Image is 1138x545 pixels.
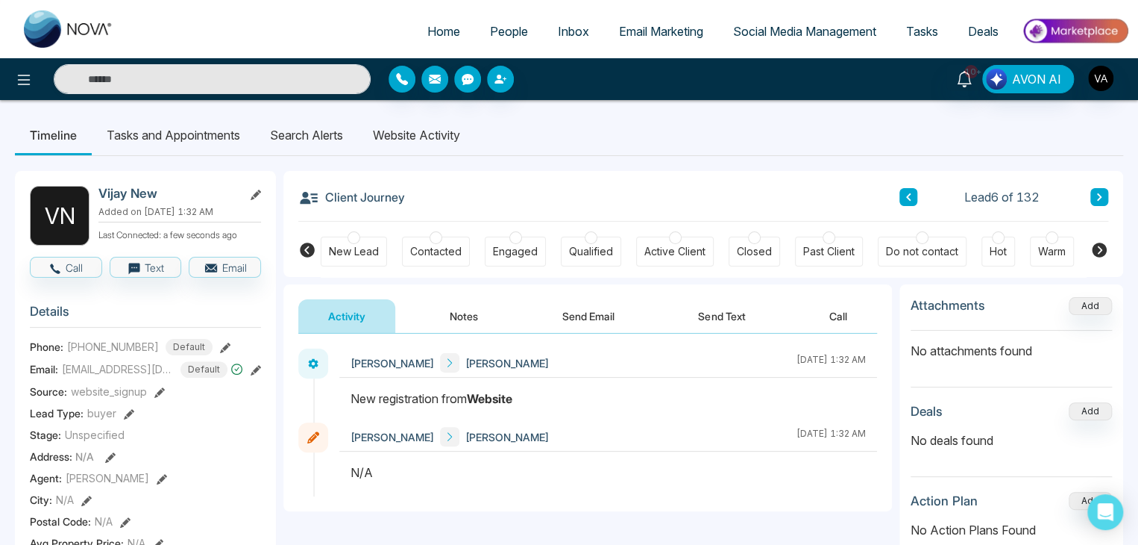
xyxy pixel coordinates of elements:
button: Call [30,257,102,278]
h3: Deals [911,404,943,419]
span: AVON AI [1012,70,1061,88]
div: Engaged [493,244,538,259]
span: Lead 6 of 132 [964,188,1040,206]
span: [PHONE_NUMBER] [67,339,159,355]
div: V N [30,186,89,246]
a: Email Marketing [604,17,718,46]
span: Address: [30,449,94,464]
button: Call [799,299,877,333]
h3: Attachments [911,298,985,313]
button: Add [1069,492,1112,510]
span: Home [427,24,460,39]
span: Default [180,361,227,378]
span: [EMAIL_ADDRESS][DOMAIN_NAME] [62,361,174,377]
li: Website Activity [358,115,475,155]
span: Lead Type: [30,405,84,421]
span: Email: [30,361,58,377]
span: Phone: [30,339,63,355]
span: [PERSON_NAME] [350,355,434,371]
span: Unspecified [65,427,125,443]
li: Timeline [15,115,92,155]
img: Nova CRM Logo [24,10,113,48]
p: No attachments found [911,331,1112,360]
span: Agent: [30,470,62,486]
a: Home [412,17,475,46]
div: Qualified [569,244,613,259]
span: Email Marketing [619,24,703,39]
li: Tasks and Appointments [92,115,255,155]
span: Social Media Management [733,24,876,39]
span: 10+ [964,65,978,78]
button: AVON AI [982,65,1074,93]
span: Source: [30,384,67,399]
span: website_signup [71,384,147,399]
a: People [475,17,543,46]
div: Closed [737,244,772,259]
a: Tasks [891,17,953,46]
span: N/A [56,492,74,508]
p: No deals found [911,432,1112,449]
span: buyer [87,405,116,421]
span: Stage: [30,427,61,443]
a: Deals [953,17,1013,46]
div: Active Client [644,244,705,259]
span: Postal Code : [30,514,91,529]
h3: Details [30,304,261,327]
p: Added on [DATE] 1:32 AM [98,205,261,219]
div: Past Client [803,244,855,259]
div: Do not contact [886,244,958,259]
a: 10+ [946,65,982,91]
button: Email [189,257,261,278]
button: Notes [420,299,508,333]
a: Inbox [543,17,604,46]
button: Add [1069,402,1112,420]
span: People [490,24,528,39]
span: N/A [75,450,94,463]
span: [PERSON_NAME] [465,429,549,445]
h3: Client Journey [298,186,405,208]
h2: Vijay New [98,186,237,201]
button: Send Email [532,299,644,333]
div: New Lead [329,244,379,259]
p: Last Connected: a few seconds ago [98,225,261,242]
img: User Avatar [1088,66,1113,91]
h3: Action Plan [911,493,978,508]
img: Lead Flow [986,69,1007,90]
span: Tasks [906,24,938,39]
div: [DATE] 1:32 AM [796,427,866,446]
button: Add [1069,297,1112,315]
span: Add [1069,299,1112,311]
span: N/A [95,514,113,529]
div: [DATE] 1:32 AM [796,353,866,373]
div: Open Intercom Messenger [1087,494,1123,530]
img: Market-place.gif [1021,14,1129,48]
span: City : [30,492,52,508]
button: Send Text [668,299,775,333]
span: Deals [968,24,999,39]
span: Default [166,339,213,355]
div: Warm [1038,244,1066,259]
button: Activity [298,299,395,333]
span: [PERSON_NAME] [465,355,549,371]
li: Search Alerts [255,115,358,155]
button: Text [110,257,182,278]
div: Contacted [410,244,462,259]
p: No Action Plans Found [911,521,1112,539]
span: Inbox [558,24,589,39]
span: [PERSON_NAME] [350,429,434,445]
a: Social Media Management [718,17,891,46]
div: Hot [990,244,1007,259]
span: [PERSON_NAME] [66,470,149,486]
